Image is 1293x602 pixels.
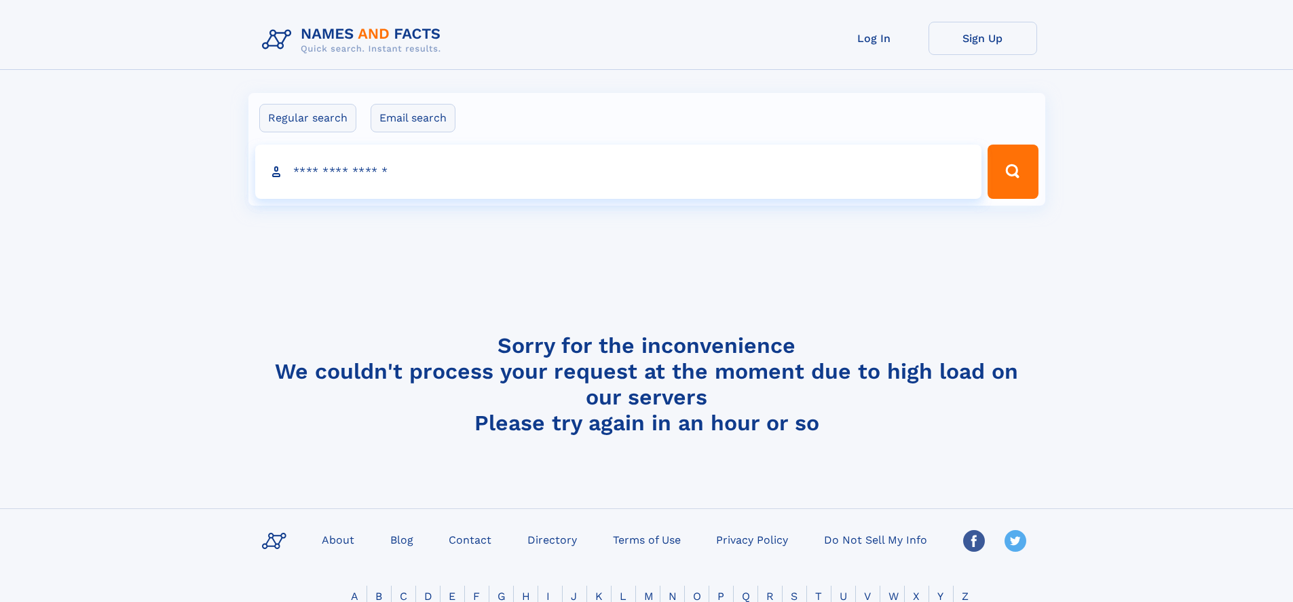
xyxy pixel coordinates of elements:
img: Twitter [1005,530,1026,552]
a: Do Not Sell My Info [819,529,933,549]
label: Regular search [259,104,356,132]
label: Email search [371,104,455,132]
img: Logo Names and Facts [257,22,452,58]
button: Search Button [988,145,1038,199]
img: Facebook [963,530,985,552]
a: Contact [443,529,497,549]
h4: Sorry for the inconvenience We couldn't process your request at the moment due to high load on ou... [257,333,1037,436]
input: search input [255,145,982,199]
a: Log In [820,22,929,55]
a: Blog [385,529,419,549]
a: Privacy Policy [711,529,793,549]
a: Terms of Use [607,529,686,549]
a: About [316,529,360,549]
a: Directory [522,529,582,549]
a: Sign Up [929,22,1037,55]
